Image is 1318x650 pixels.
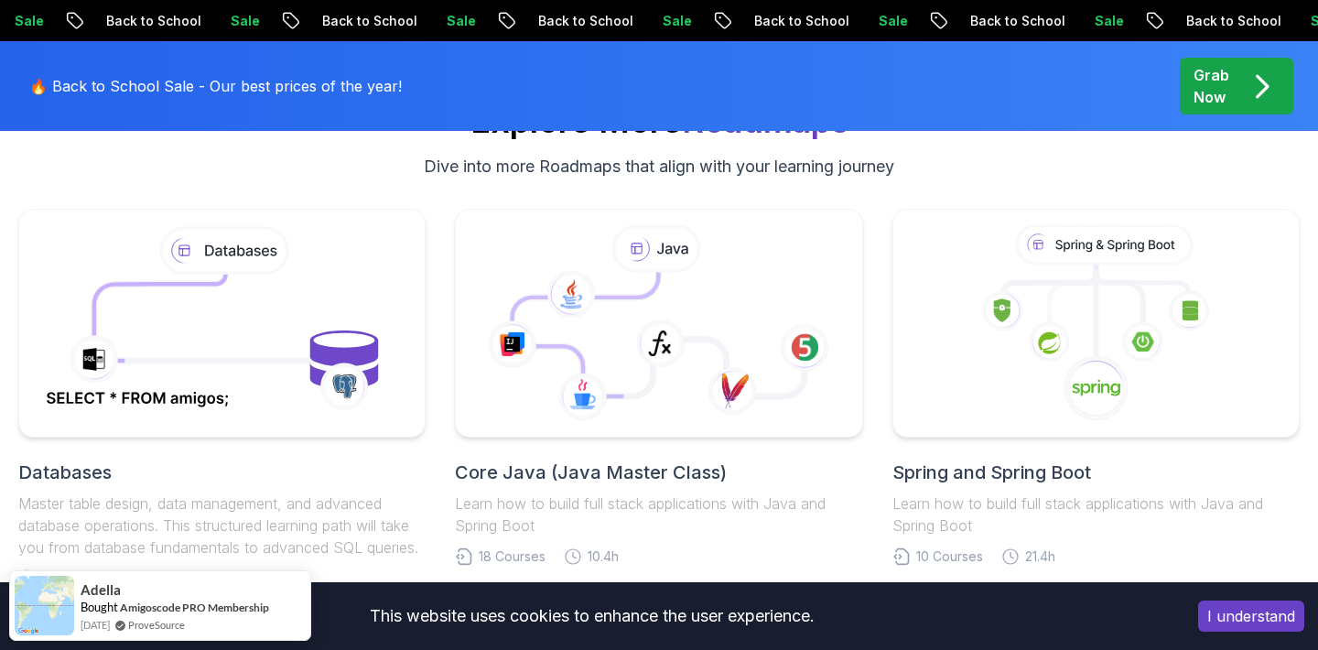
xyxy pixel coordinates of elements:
p: Sale [1080,12,1139,30]
p: Sale [432,12,491,30]
p: Back to School [524,12,648,30]
p: Back to School [740,12,864,30]
h2: Core Java (Java Master Class) [455,460,862,485]
span: 10.4h [588,547,619,566]
span: Adella [81,582,121,598]
p: Learn how to build full stack applications with Java and Spring Boot [892,493,1300,536]
span: [DATE] [81,617,110,633]
button: Accept cookies [1198,601,1304,632]
span: Bought [81,600,118,614]
span: 18 Courses [479,547,546,566]
span: 21.4h [1025,547,1055,566]
a: DatabasesMaster table design, data management, and advanced database operations. This structured ... [18,209,426,588]
span: 21.3h [146,569,175,588]
a: Spring and Spring BootLearn how to build full stack applications with Java and Spring Boot10 Cour... [892,209,1300,588]
p: Sale [864,12,923,30]
a: Core Java (Java Master Class)Learn how to build full stack applications with Java and Spring Boot... [455,209,862,588]
h2: Explore More [470,103,848,139]
a: ProveSource [128,617,185,633]
a: Amigoscode PRO Membership [120,601,269,614]
p: Sale [216,12,275,30]
p: Sale [648,12,707,30]
span: 10 Courses [916,547,983,566]
p: Back to School [92,12,216,30]
span: 5 Courses [42,569,103,588]
p: Master table design, data management, and advanced database operations. This structured learning ... [18,493,426,558]
p: 🔥 Back to School Sale - Our best prices of the year! [29,75,402,97]
p: Back to School [956,12,1080,30]
img: provesource social proof notification image [15,576,74,635]
p: Grab Now [1194,64,1229,108]
p: Dive into more Roadmaps that align with your learning journey [424,154,894,179]
div: This website uses cookies to enhance the user experience. [14,596,1171,636]
h2: Spring and Spring Boot [892,460,1300,485]
h2: Databases [18,460,426,485]
p: Back to School [1172,12,1296,30]
p: Back to School [308,12,432,30]
p: Learn how to build full stack applications with Java and Spring Boot [455,493,862,536]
